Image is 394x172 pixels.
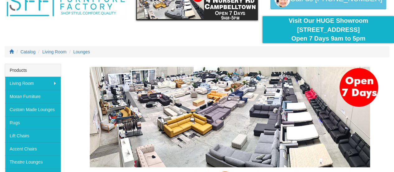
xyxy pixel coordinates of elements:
div: Visit Our HUGE Showroom [STREET_ADDRESS] Open 7 Days 9am to 5pm [267,16,389,43]
a: Moran Furniture [5,90,61,103]
a: Rugs [5,116,61,129]
a: Living Room [5,77,61,90]
a: Catalog [21,49,36,54]
div: Products [5,64,61,77]
a: Lounges [73,49,90,54]
a: Living Room [42,49,67,54]
a: Custom Made Lounges [5,103,61,116]
a: Accent Chairs [5,142,61,155]
a: Lift Chairs [5,129,61,142]
a: Theatre Lounges [5,155,61,169]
